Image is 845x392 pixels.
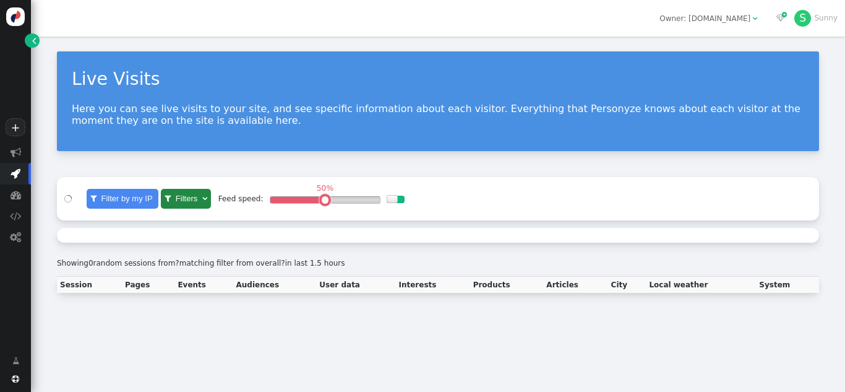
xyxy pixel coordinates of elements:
[233,277,317,294] th: Audiences
[776,14,785,22] span: 
[794,10,811,27] div: S
[395,277,470,294] th: Interests
[6,7,25,26] img: logo-icon.svg
[57,258,819,269] div: Showing random sessions from matching filter from overall in last 1.5 hours
[122,277,174,294] th: Pages
[10,211,21,221] span: 
[756,277,819,294] th: System
[173,194,200,203] span: Filters
[11,168,20,178] span: 
[202,194,207,203] span: 
[608,277,646,294] th: City
[72,66,804,93] div: Live Visits
[161,189,210,209] a:  Filters 
[87,189,158,209] a:  Filter by my IP
[11,147,21,157] span: 
[281,259,285,268] span: ?
[72,103,804,126] p: Here you can see live visits to your site, and see specific information about each visitor. Every...
[646,277,756,294] th: Local weather
[659,13,750,24] div: Owner: [DOMAIN_NAME]
[10,232,21,242] span: 
[753,15,758,22] span: 
[165,194,171,203] span: 
[314,185,337,192] div: 50%
[794,14,838,22] a: SSunny
[12,355,19,367] span: 
[543,277,607,294] th: Articles
[25,33,40,48] a: 
[470,277,544,294] th: Products
[316,277,395,294] th: User data
[218,193,264,204] div: Feed speed:
[174,277,233,294] th: Events
[90,194,97,203] span: 
[32,35,36,46] span: 
[57,277,122,294] th: Session
[88,259,93,268] span: 0
[12,375,19,383] span: 
[175,259,179,268] span: ?
[99,194,155,203] span: Filter by my IP
[6,118,25,136] a: +
[11,189,21,200] span: 
[5,351,27,370] a: 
